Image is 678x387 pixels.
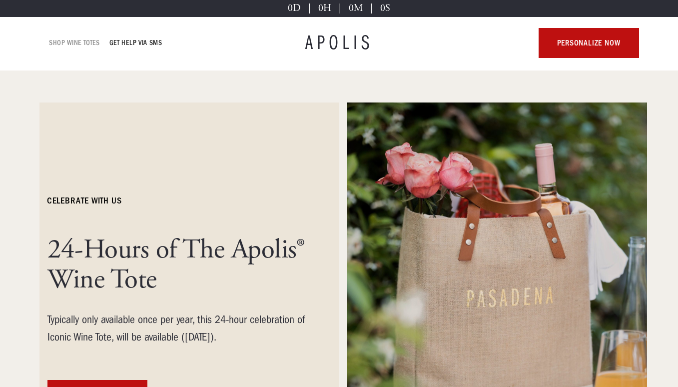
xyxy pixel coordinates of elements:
[539,28,639,58] a: personalize now
[109,37,162,49] a: GET HELP VIA SMS
[47,235,307,295] h1: 24-Hours of The Apolis® Wine Tote
[47,311,307,346] div: Typically only available once per year, this 24-hour celebration of Iconic Wine Tote, will be ava...
[47,195,122,207] h6: celebrate with us
[305,33,373,53] a: APOLIS
[49,37,100,49] a: Shop Wine Totes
